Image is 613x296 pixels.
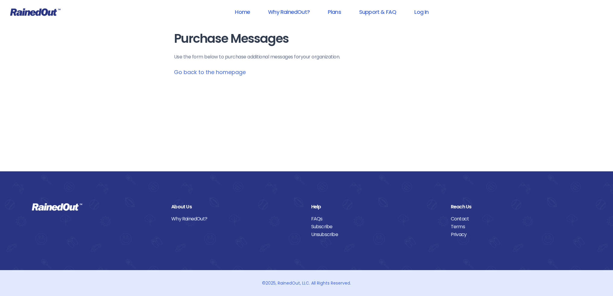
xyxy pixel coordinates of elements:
[174,32,439,45] h1: Purchase Messages
[174,53,439,61] p: Use the form below to purchase additional messages for your organization .
[260,5,318,19] a: Why RainedOut?
[320,5,349,19] a: Plans
[451,231,581,238] a: Privacy
[311,203,442,211] div: Help
[451,223,581,231] a: Terms
[171,215,302,223] a: Why RainedOut?
[406,5,436,19] a: Log In
[227,5,258,19] a: Home
[311,215,442,223] a: FAQs
[311,231,442,238] a: Unsubscribe
[171,203,302,211] div: About Us
[451,215,581,223] a: Contact
[351,5,404,19] a: Support & FAQ
[311,223,442,231] a: Subscribe
[451,203,581,211] div: Reach Us
[174,68,246,76] a: Go back to the homepage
